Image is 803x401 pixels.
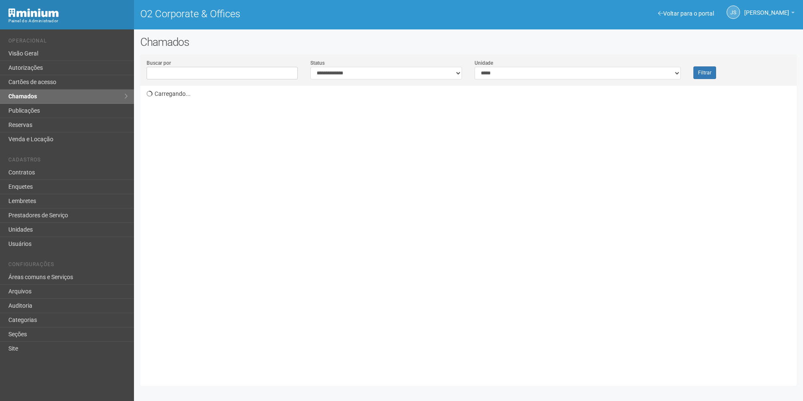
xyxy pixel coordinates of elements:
a: Voltar para o portal [658,10,714,17]
label: Unidade [475,59,493,67]
a: JS [727,5,740,19]
button: Filtrar [693,66,716,79]
a: [PERSON_NAME] [744,11,795,17]
li: Operacional [8,38,128,47]
label: Buscar por [147,59,171,67]
li: Configurações [8,261,128,270]
span: Jeferson Souza [744,1,789,16]
img: Minium [8,8,59,17]
div: Painel do Administrador [8,17,128,25]
h2: Chamados [140,36,797,48]
label: Status [310,59,325,67]
div: Carregando... [147,86,797,380]
h1: O2 Corporate & Offices [140,8,462,19]
li: Cadastros [8,157,128,166]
